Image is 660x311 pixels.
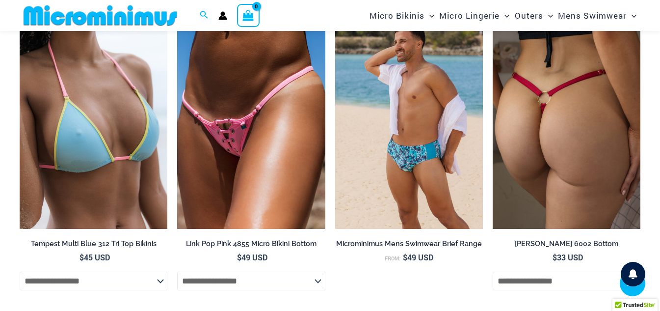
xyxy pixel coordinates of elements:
bdi: 45 USD [79,252,110,262]
span: Micro Bikinis [370,3,424,28]
img: Carla Red 6002 Bottom 03 [493,7,640,229]
span: $ [553,252,557,262]
h2: Microminimus Mens Swimwear Brief Range [335,239,483,249]
img: Hamilton Blue Multi 006 Brief 01 [335,7,483,229]
bdi: 49 USD [403,252,433,262]
span: Micro Lingerie [439,3,500,28]
a: OutersMenu ToggleMenu Toggle [512,3,555,28]
a: Micro BikinisMenu ToggleMenu Toggle [367,3,437,28]
span: $ [79,252,84,262]
a: Hamilton Blue Multi 006 Brief 01Hamilton Blue Multi 006 Brief 03Hamilton Blue Multi 006 Brief 03 [335,7,483,229]
a: Microminimus Mens Swimwear Brief Range [335,239,483,252]
nav: Site Navigation [366,1,640,29]
span: Mens Swimwear [558,3,627,28]
span: From: [385,255,400,262]
bdi: 49 USD [237,252,267,262]
a: Search icon link [200,9,209,22]
h2: [PERSON_NAME] 6002 Bottom [493,239,640,249]
h2: Link Pop Pink 4855 Micro Bikini Bottom [177,239,325,249]
a: Link Pop Pink 4855 Bottom 01Link Pop Pink 3070 Top 4855 Bottom 03Link Pop Pink 3070 Top 4855 Bott... [177,7,325,229]
span: $ [403,252,407,262]
a: Link Pop Pink 4855 Micro Bikini Bottom [177,239,325,252]
span: Outers [515,3,543,28]
a: Mens SwimwearMenu ToggleMenu Toggle [555,3,639,28]
span: Menu Toggle [543,3,553,28]
img: Tempest Multi Blue 312 Top 01 [20,7,167,229]
span: Menu Toggle [500,3,509,28]
a: Micro LingerieMenu ToggleMenu Toggle [437,3,512,28]
a: Account icon link [218,11,227,20]
span: Menu Toggle [424,3,434,28]
img: Link Pop Pink 4855 Bottom 01 [177,7,325,229]
span: Menu Toggle [627,3,636,28]
h2: Tempest Multi Blue 312 Tri Top Bikinis [20,239,167,249]
a: Tempest Multi Blue 312 Tri Top Bikinis [20,239,167,252]
a: View Shopping Cart, empty [237,4,260,27]
a: Carla Red 6002 Bottom 05Carla Red 6002 Bottom 03Carla Red 6002 Bottom 03 [493,7,640,229]
img: MM SHOP LOGO FLAT [20,4,181,27]
bdi: 33 USD [553,252,583,262]
a: [PERSON_NAME] 6002 Bottom [493,239,640,252]
span: $ [237,252,241,262]
a: Tempest Multi Blue 312 Top 01Tempest Multi Blue 312 Top 456 Bottom 05Tempest Multi Blue 312 Top 4... [20,7,167,229]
